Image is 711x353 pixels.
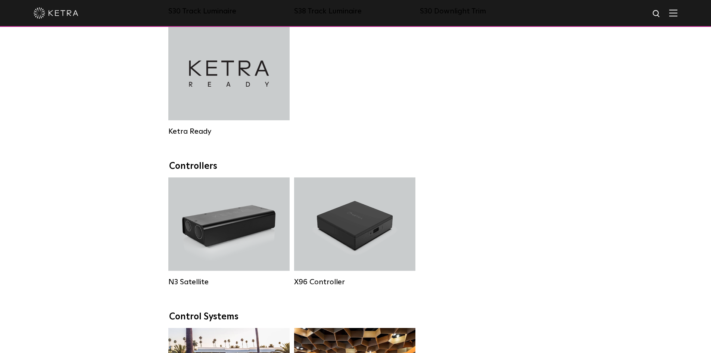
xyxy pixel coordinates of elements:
[169,161,542,172] div: Controllers
[168,127,290,136] div: Ketra Ready
[168,177,290,287] a: N3 Satellite N3 Satellite
[34,7,78,19] img: ketra-logo-2019-white
[169,312,542,322] div: Control Systems
[294,278,415,287] div: X96 Controller
[669,9,677,16] img: Hamburger%20Nav.svg
[168,27,290,136] a: Ketra Ready Ketra Ready
[294,177,415,287] a: X96 Controller X96 Controller
[168,278,290,287] div: N3 Satellite
[652,9,661,19] img: search icon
